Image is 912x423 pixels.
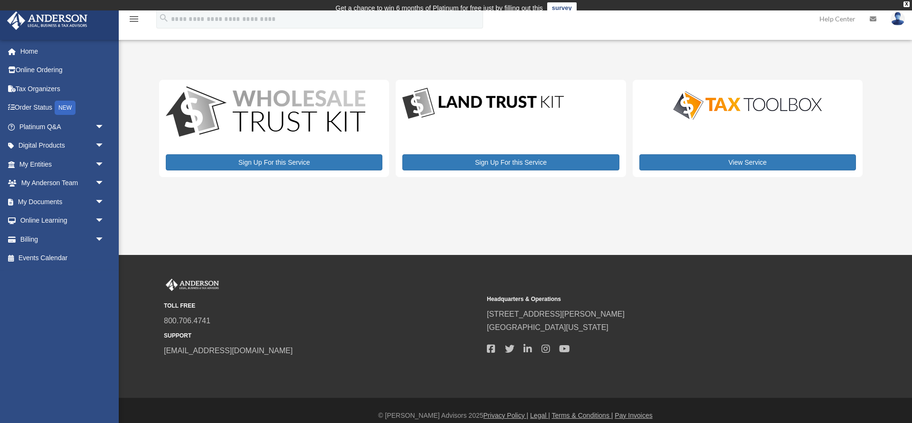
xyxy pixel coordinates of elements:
[95,155,114,174] span: arrow_drop_down
[95,211,114,231] span: arrow_drop_down
[7,174,119,193] a: My Anderson Teamarrow_drop_down
[7,61,119,80] a: Online Ordering
[7,98,119,118] a: Order StatusNEW
[7,230,119,249] a: Billingarrow_drop_down
[166,86,365,139] img: WS-Trust-Kit-lgo-1.jpg
[159,13,169,23] i: search
[119,410,912,422] div: © [PERSON_NAME] Advisors 2025
[164,301,480,311] small: TOLL FREE
[7,192,119,211] a: My Documentsarrow_drop_down
[95,136,114,156] span: arrow_drop_down
[95,117,114,137] span: arrow_drop_down
[7,42,119,61] a: Home
[7,117,119,136] a: Platinum Q&Aarrow_drop_down
[7,136,114,155] a: Digital Productsarrow_drop_down
[95,192,114,212] span: arrow_drop_down
[4,11,90,30] img: Anderson Advisors Platinum Portal
[164,279,221,291] img: Anderson Advisors Platinum Portal
[7,211,119,230] a: Online Learningarrow_drop_down
[402,154,619,170] a: Sign Up For this Service
[903,1,910,7] div: close
[552,412,613,419] a: Terms & Conditions |
[164,317,210,325] a: 800.706.4741
[487,323,608,331] a: [GEOGRAPHIC_DATA][US_STATE]
[487,294,803,304] small: Headquarters & Operations
[128,13,140,25] i: menu
[487,310,625,318] a: [STREET_ADDRESS][PERSON_NAME]
[7,249,119,268] a: Events Calendar
[402,86,564,121] img: LandTrust_lgo-1.jpg
[639,154,856,170] a: View Service
[95,174,114,193] span: arrow_drop_down
[615,412,652,419] a: Pay Invoices
[891,12,905,26] img: User Pic
[164,331,480,341] small: SUPPORT
[164,347,293,355] a: [EMAIL_ADDRESS][DOMAIN_NAME]
[547,2,577,14] a: survey
[335,2,543,14] div: Get a chance to win 6 months of Platinum for free just by filling out this
[7,155,119,174] a: My Entitiesarrow_drop_down
[95,230,114,249] span: arrow_drop_down
[55,101,76,115] div: NEW
[7,79,119,98] a: Tax Organizers
[530,412,550,419] a: Legal |
[484,412,529,419] a: Privacy Policy |
[128,17,140,25] a: menu
[166,154,382,170] a: Sign Up For this Service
